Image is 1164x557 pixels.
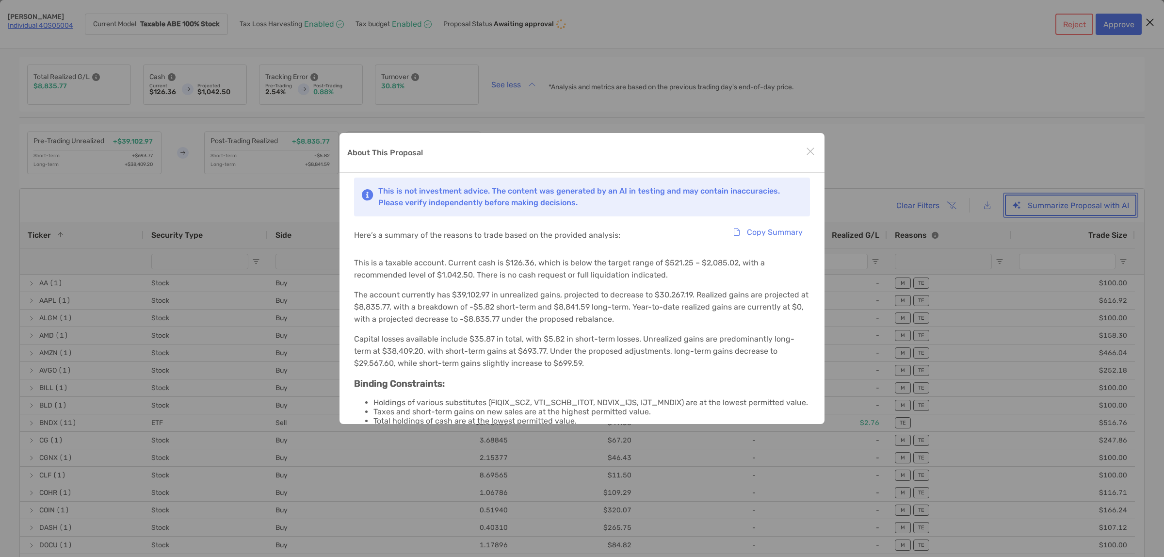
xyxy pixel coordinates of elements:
p: The account currently has $39,102.97 in unrealized gains, projected to decrease to $30,267.19. Re... [354,289,810,325]
p: Here’s a summary of the reasons to trade based on the provided analysis: [354,229,620,241]
p: About This Proposal [347,147,423,159]
p: This is a taxable account. Current cash is $126.36, which is below the target range of $521.25 – ... [354,257,810,281]
h3: Binding Constraints: [354,378,810,389]
p: Capital losses available include $35.87 in total, with $5.82 in short-term losses. Unrealized gai... [354,333,810,369]
li: Holdings of various substitutes (FIQIX_SCZ, VTI_SCHB_ITOT, NDVIX_IJS, IJT_MNDIX) are at the lowes... [373,398,810,407]
div: About This Proposal [339,133,824,424]
div: This is not investment advice. The content was generated by an AI in testing and may contain inac... [378,185,802,209]
li: Taxes and short-term gains on new sales are at the highest permitted value. [373,407,810,416]
li: Total holdings of cash are at the lowest permitted value. [373,416,810,426]
img: Notification icon [362,189,373,201]
button: Close modal [803,145,818,159]
button: Copy Summary [726,221,810,243]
